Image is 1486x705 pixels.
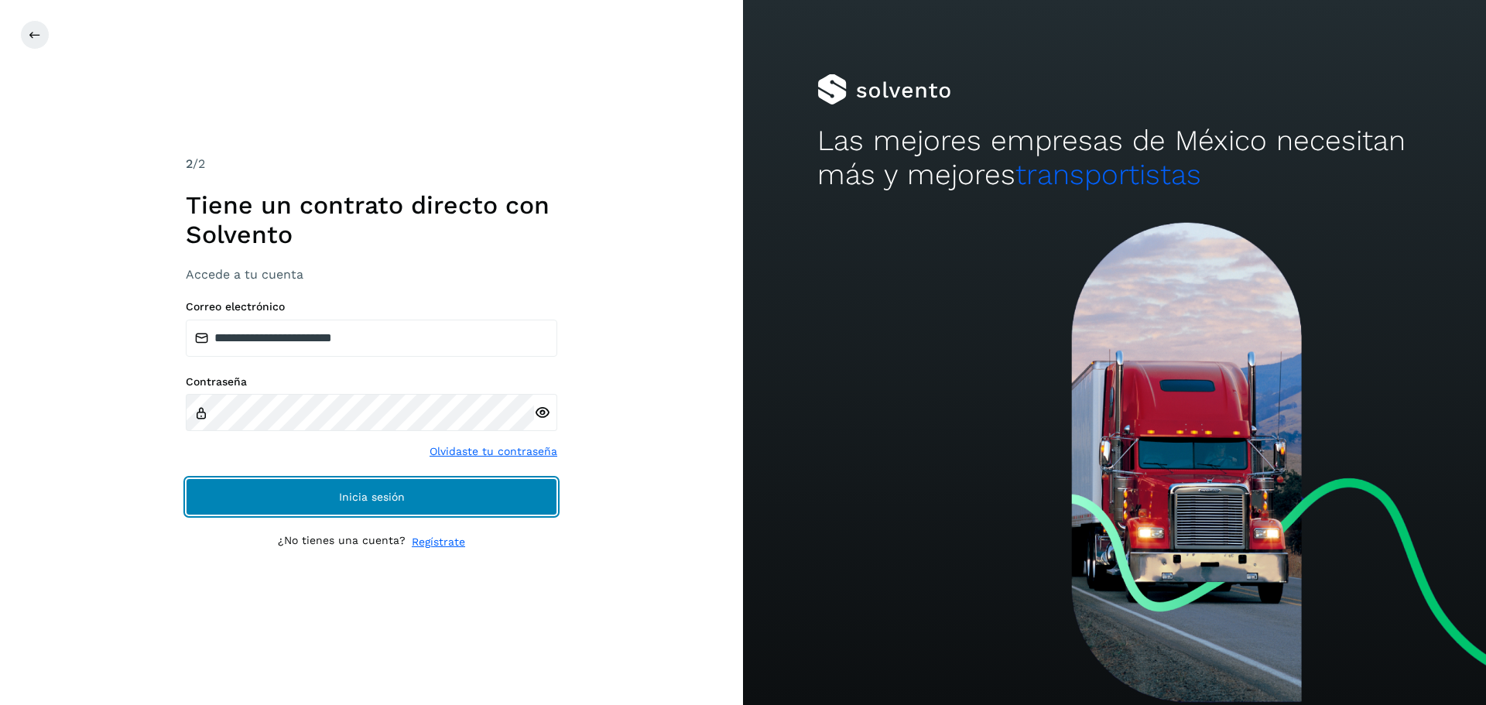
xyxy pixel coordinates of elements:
p: ¿No tienes una cuenta? [278,534,406,550]
h3: Accede a tu cuenta [186,267,557,282]
span: Inicia sesión [339,491,405,502]
button: Inicia sesión [186,478,557,515]
label: Correo electrónico [186,300,557,313]
div: /2 [186,155,557,173]
h1: Tiene un contrato directo con Solvento [186,190,557,250]
a: Regístrate [412,534,465,550]
a: Olvidaste tu contraseña [430,443,557,460]
label: Contraseña [186,375,557,388]
span: transportistas [1015,158,1201,191]
span: 2 [186,156,193,171]
h2: Las mejores empresas de México necesitan más y mejores [817,124,1412,193]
